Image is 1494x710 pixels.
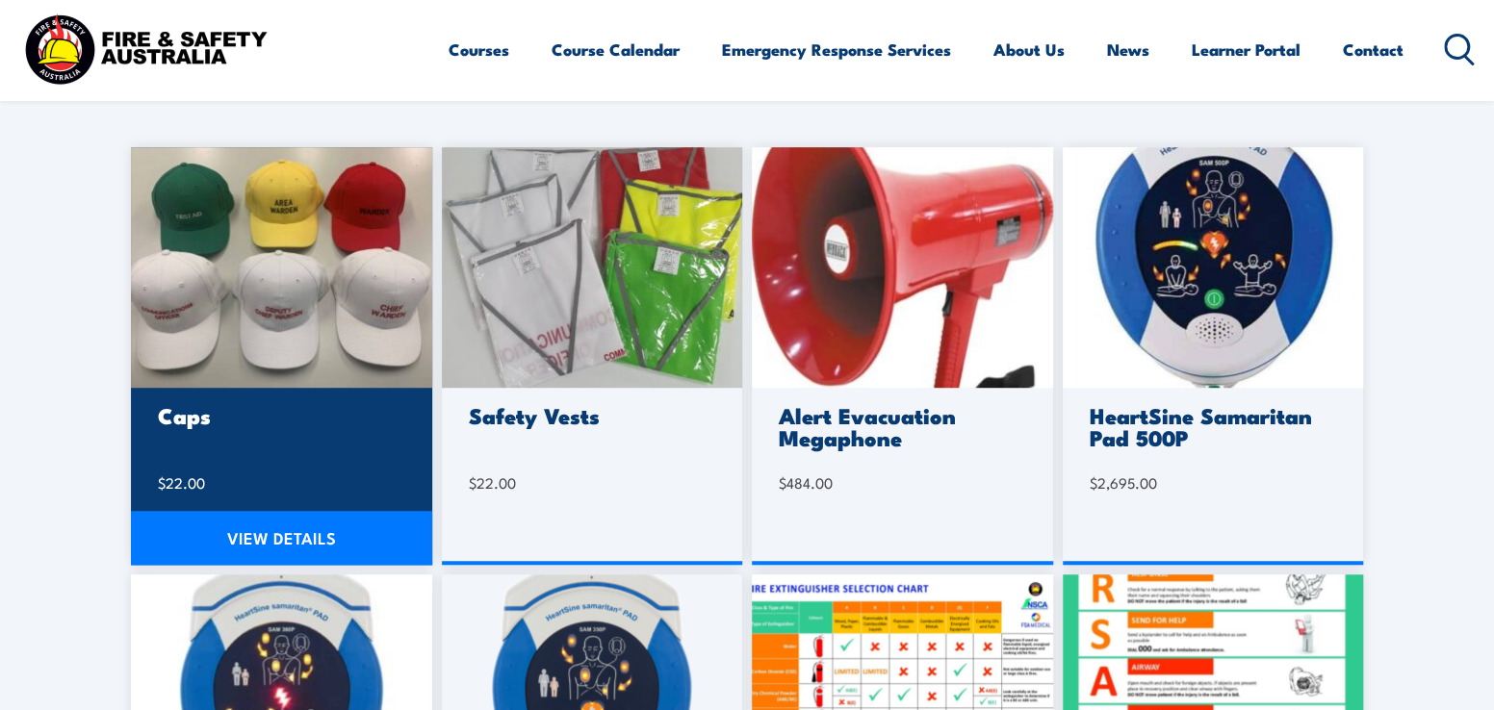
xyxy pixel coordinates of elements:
a: Course Calendar [552,24,680,75]
bdi: 2,695.00 [1090,472,1157,493]
a: Contact [1343,24,1404,75]
img: caps-scaled-1.jpg [131,147,432,388]
h3: Caps [158,404,399,426]
img: 20230220_093531-scaled-1.jpg [442,147,743,388]
h3: Alert Evacuation Megaphone [779,404,1020,448]
span: $ [779,472,786,493]
a: About Us [993,24,1065,75]
h3: Safety Vests [469,404,710,426]
a: Courses [449,24,509,75]
span: $ [1090,472,1097,493]
bdi: 22.00 [469,472,516,493]
a: Learner Portal [1192,24,1301,75]
bdi: 484.00 [779,472,833,493]
a: Emergency Response Services [722,24,951,75]
bdi: 22.00 [158,472,205,493]
a: VIEW DETAILS [131,511,432,565]
img: 500.jpg [1063,147,1364,388]
img: megaphone-1.jpg [752,147,1053,388]
span: $ [158,472,166,493]
a: News [1107,24,1149,75]
h3: HeartSine Samaritan Pad 500P [1090,404,1331,448]
span: $ [469,472,477,493]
